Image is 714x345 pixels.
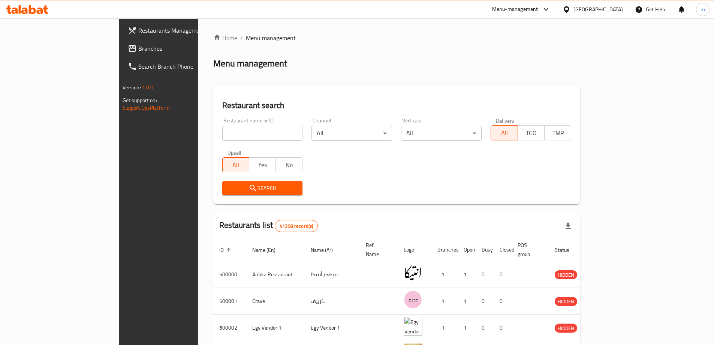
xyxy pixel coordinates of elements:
button: Yes [249,157,276,172]
a: Support.OpsPlatform [123,103,170,113]
th: Busy [476,238,494,261]
img: Antika Restaurant [404,264,422,282]
h2: Menu management [213,57,287,69]
label: Delivery [496,118,515,123]
span: Branches [138,44,232,53]
img: Crave [404,290,422,309]
button: All [491,125,518,140]
th: Branches [431,238,458,261]
span: m [701,5,705,14]
td: 0 [494,315,512,341]
span: 41398 record(s) [275,223,317,230]
div: All [401,126,482,141]
span: ID [219,246,234,255]
td: 0 [476,288,494,315]
label: Upsell [228,150,241,155]
td: 0 [476,315,494,341]
input: Search for restaurant name or ID.. [222,126,303,141]
a: Branches [122,39,238,57]
span: Search [228,184,297,193]
th: Logo [398,238,431,261]
span: POS group [518,241,540,259]
span: HIDDEN [555,271,577,279]
td: 1 [431,315,458,341]
button: Search [222,181,303,195]
th: Closed [494,238,512,261]
div: Total records count [275,220,318,232]
div: Menu-management [492,5,538,14]
td: 1 [458,315,476,341]
li: / [240,33,243,42]
span: HIDDEN [555,297,577,306]
span: Version: [123,83,141,92]
div: Export file [559,217,577,235]
img: Egy Vendor 1 [404,317,422,336]
span: Name (En) [252,246,285,255]
span: Search Branch Phone [138,62,232,71]
span: All [226,160,246,170]
td: 1 [458,288,476,315]
td: 0 [494,261,512,288]
td: 0 [494,288,512,315]
span: Ref. Name [366,241,389,259]
span: No [279,160,299,170]
h2: Restaurants list [219,220,318,232]
a: Restaurants Management [122,21,238,39]
div: HIDDEN [555,324,577,333]
td: 1 [431,288,458,315]
td: 1 [431,261,458,288]
span: TMP [548,128,568,139]
td: Antika Restaurant [246,261,305,288]
span: Name (Ar) [311,246,343,255]
span: Restaurants Management [138,26,232,35]
td: مطعم أنتيكا [305,261,360,288]
button: No [275,157,302,172]
button: TGO [518,125,545,140]
td: 0 [476,261,494,288]
span: All [494,128,515,139]
a: Search Branch Phone [122,57,238,75]
div: All [311,126,392,141]
th: Open [458,238,476,261]
span: Yes [252,160,273,170]
span: 1.0.0 [142,83,154,92]
div: [GEOGRAPHIC_DATA] [573,5,623,14]
span: HIDDEN [555,324,577,333]
td: 1 [458,261,476,288]
td: Egy Vendor 1 [246,315,305,341]
td: Crave [246,288,305,315]
span: Status [555,246,579,255]
span: Get support on: [123,95,157,105]
td: Egy Vendor 1 [305,315,360,341]
span: Menu management [246,33,296,42]
button: All [222,157,249,172]
button: TMP [544,125,571,140]
span: TGO [521,128,542,139]
td: كرييف [305,288,360,315]
h2: Restaurant search [222,100,572,111]
nav: breadcrumb [213,33,581,42]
